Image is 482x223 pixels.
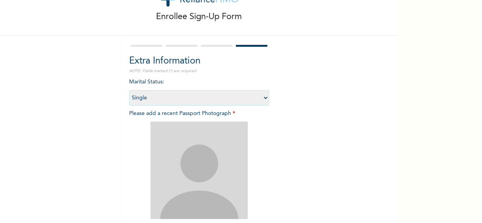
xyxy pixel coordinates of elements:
[151,122,248,219] img: Crop
[129,68,269,74] p: NOTE: Fields marked (*) are required
[156,11,242,23] p: Enrollee Sign-Up Form
[129,54,269,68] h2: Extra Information
[129,79,269,101] span: Marital Status :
